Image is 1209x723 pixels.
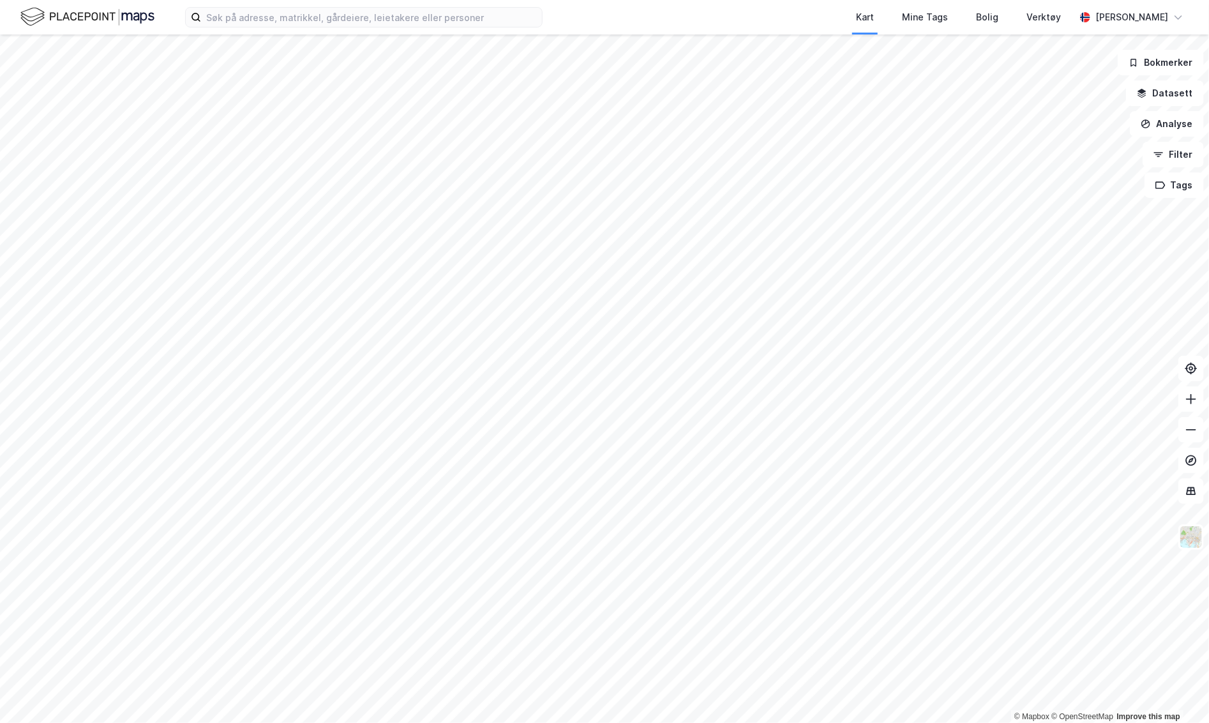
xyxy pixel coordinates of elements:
[1179,525,1203,549] img: Z
[1145,662,1209,723] iframe: Chat Widget
[201,8,542,27] input: Søk på adresse, matrikkel, gårdeiere, leietakere eller personer
[1026,10,1061,25] div: Verktøy
[1126,80,1204,106] button: Datasett
[1145,172,1204,198] button: Tags
[856,10,874,25] div: Kart
[902,10,948,25] div: Mine Tags
[976,10,998,25] div: Bolig
[1143,142,1204,167] button: Filter
[1130,111,1204,137] button: Analyse
[1014,712,1049,721] a: Mapbox
[1095,10,1168,25] div: [PERSON_NAME]
[1051,712,1113,721] a: OpenStreetMap
[20,6,154,28] img: logo.f888ab2527a4732fd821a326f86c7f29.svg
[1117,712,1180,721] a: Improve this map
[1118,50,1204,75] button: Bokmerker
